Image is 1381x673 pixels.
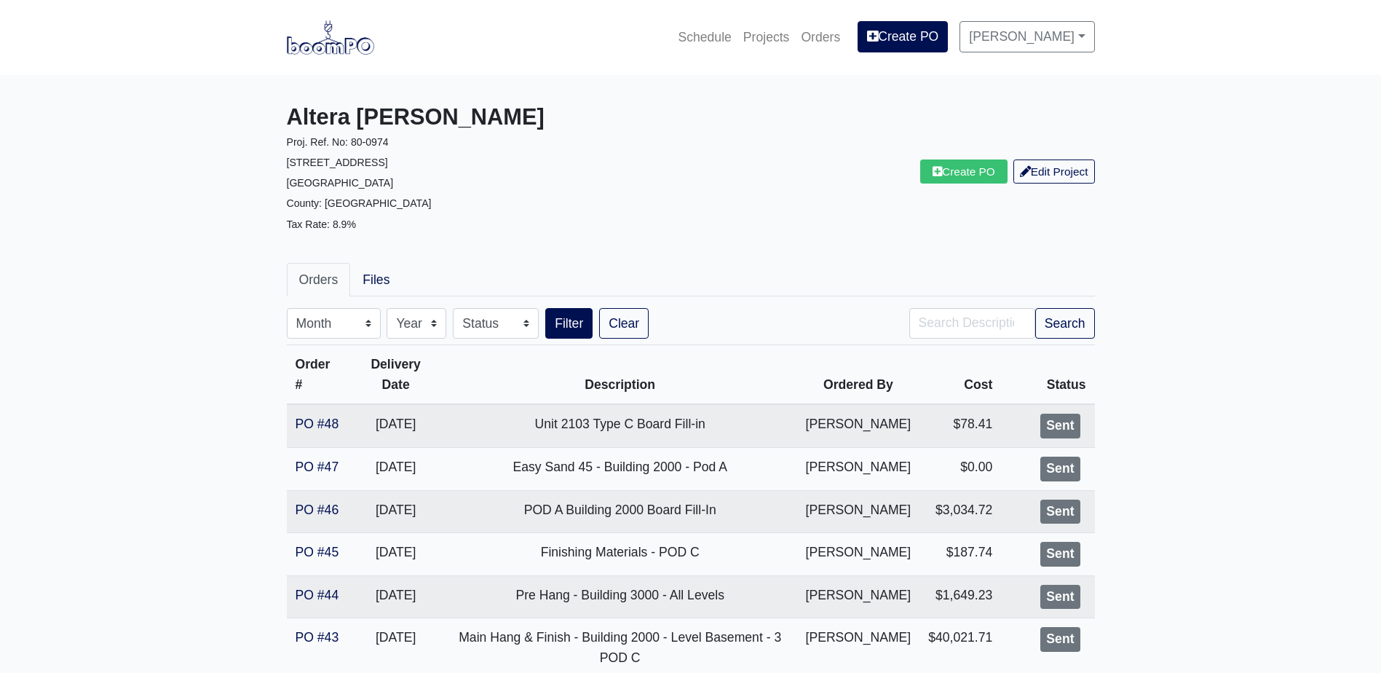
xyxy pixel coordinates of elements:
td: $187.74 [919,533,1001,576]
td: [PERSON_NAME] [797,533,920,576]
div: Sent [1040,500,1080,524]
td: POD A Building 2000 Board Fill-In [443,490,797,533]
td: Unit 2103 Type C Board Fill-in [443,404,797,447]
a: Files [350,263,402,296]
small: County: [GEOGRAPHIC_DATA] [287,197,432,209]
a: Orders [287,263,351,296]
small: Tax Rate: 8.9% [287,219,356,230]
th: Cost [919,345,1001,405]
td: [DATE] [348,490,443,533]
a: PO #45 [296,545,339,559]
td: [PERSON_NAME] [797,404,920,447]
td: $3,034.72 [919,490,1001,533]
div: Sent [1040,414,1080,438]
td: [PERSON_NAME] [797,490,920,533]
button: Filter [545,308,593,339]
a: PO #47 [296,460,339,474]
td: $1,649.23 [919,575,1001,618]
small: Proj. Ref. No: 80-0974 [287,136,389,148]
a: Schedule [672,21,737,53]
a: Clear [599,308,649,339]
div: Sent [1040,585,1080,610]
div: Sent [1040,542,1080,567]
img: boomPO [287,20,374,54]
div: Sent [1040,457,1080,481]
td: Finishing Materials - POD C [443,533,797,576]
h3: Altera [PERSON_NAME] [287,104,680,131]
a: PO #44 [296,588,339,602]
td: [DATE] [348,447,443,490]
small: [STREET_ADDRESS] [287,157,388,168]
a: PO #48 [296,417,339,431]
a: PO #43 [296,630,339,645]
div: Sent [1040,627,1080,652]
td: [DATE] [348,575,443,618]
td: [DATE] [348,533,443,576]
a: PO #46 [296,503,339,517]
small: [GEOGRAPHIC_DATA] [287,177,394,189]
td: $78.41 [919,404,1001,447]
a: Create PO [858,21,948,52]
a: Projects [737,21,796,53]
th: Ordered By [797,345,920,405]
a: Edit Project [1013,160,1095,184]
td: $0.00 [919,447,1001,490]
a: [PERSON_NAME] [959,21,1094,52]
input: Search [909,308,1035,339]
th: Description [443,345,797,405]
button: Search [1035,308,1095,339]
a: Create PO [920,160,1008,184]
td: [DATE] [348,404,443,447]
a: Orders [795,21,846,53]
td: Pre Hang - Building 3000 - All Levels [443,575,797,618]
th: Status [1001,345,1094,405]
td: [PERSON_NAME] [797,575,920,618]
th: Order # [287,345,349,405]
td: Easy Sand 45 - Building 2000 - Pod A [443,447,797,490]
th: Delivery Date [348,345,443,405]
td: [PERSON_NAME] [797,447,920,490]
